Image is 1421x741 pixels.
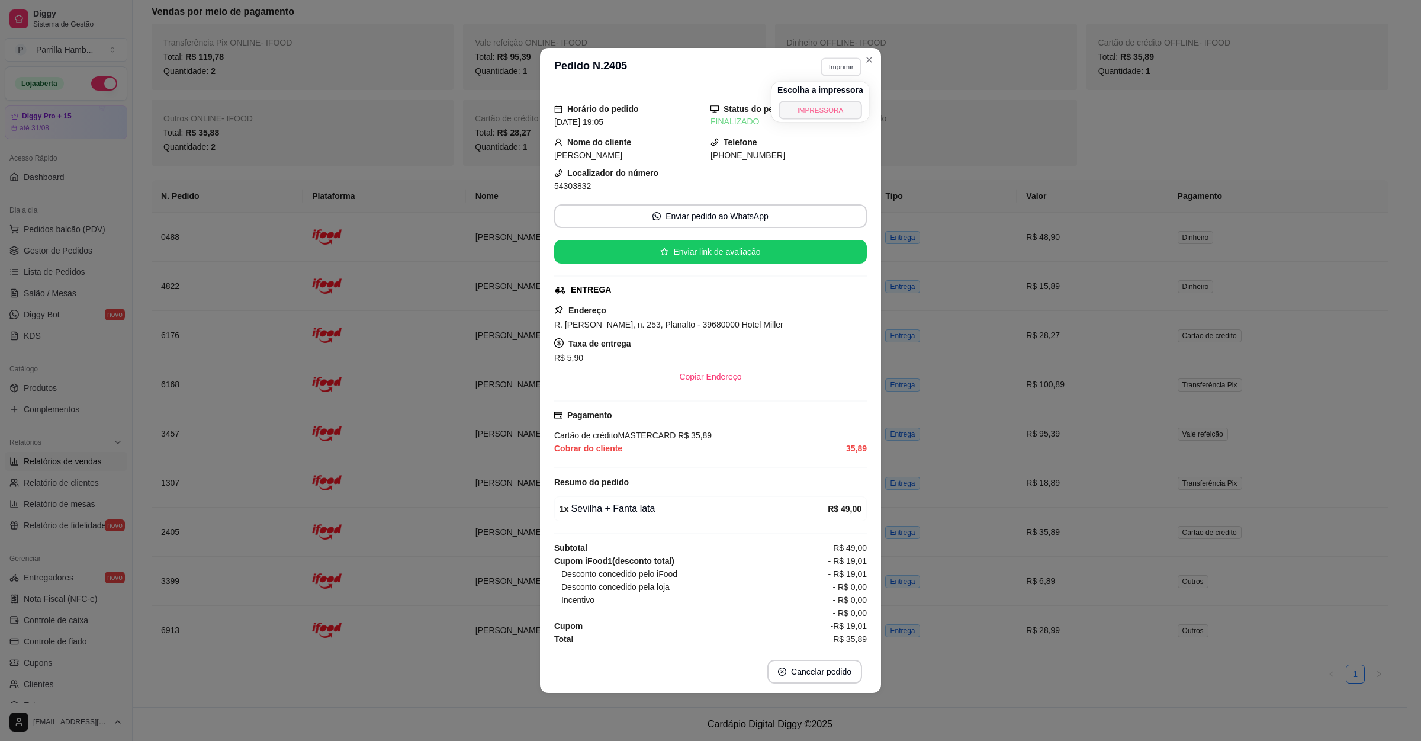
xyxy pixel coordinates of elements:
span: Cartão de crédito MASTERCARD [554,431,676,440]
span: R$ 49,00 [833,541,867,554]
button: Close [860,50,879,69]
strong: Subtotal [554,543,587,553]
span: desktop [710,105,719,113]
span: [DATE] 19:05 [554,117,603,127]
strong: Taxa de entrega [568,339,631,348]
strong: 1 x [560,504,569,514]
span: user [554,138,562,146]
strong: Status do pedido [724,104,791,114]
strong: Cupom [554,621,583,631]
strong: 35,89 [846,444,867,453]
span: dollar [554,338,564,348]
span: - R$ 0,00 [832,580,867,594]
span: [PERSON_NAME] [554,150,622,160]
span: - R$ 19,01 [828,554,867,567]
span: - R$ 0,00 [832,594,867,607]
span: - R$ 0,00 [832,607,867,620]
strong: Localizador do número [567,168,658,178]
div: ENTREGA [571,284,611,296]
button: whats-appEnviar pedido ao WhatsApp [554,204,867,228]
button: close-circleCancelar pedido [767,660,862,684]
h4: Escolha a impressora [777,84,863,96]
strong: Nome do cliente [567,137,631,147]
strong: Pagamento [567,410,612,420]
span: [PHONE_NUMBER] [710,150,785,160]
h3: Pedido N. 2405 [554,57,627,76]
button: Copiar Endereço [670,365,751,389]
strong: Telefone [724,137,757,147]
strong: Cupom iFood 1 (desconto total) [554,556,674,566]
span: pushpin [554,305,564,315]
span: -R$ 19,01 [831,620,867,633]
span: Cobrar do cliente [554,442,622,455]
strong: R$ 49,00 [828,504,861,514]
span: R$ 5,90 [554,353,583,363]
button: starEnviar link de avaliação [554,240,867,264]
button: Imprimir [821,57,861,76]
span: R. [PERSON_NAME], n. 253, Planalto - 39680000 Hotel Miller [554,320,783,329]
span: phone [554,169,562,177]
span: calendar [554,105,562,113]
span: Desconto concedido pelo iFood [561,567,677,580]
span: R$ 35,89 [676,431,712,440]
div: FINALIZADO [710,116,867,128]
span: - R$ 19,01 [828,567,867,580]
strong: Endereço [568,306,606,315]
button: IMPRESSORA [779,101,861,119]
span: whats-app [652,212,661,220]
span: phone [710,138,719,146]
span: 54303832 [554,181,591,191]
div: Sevilha + Fanta lata [560,502,828,516]
strong: Total [554,634,573,644]
span: R$ 35,89 [833,633,867,646]
strong: Horário do pedido [567,104,639,114]
span: Incentivo [561,594,594,607]
span: Desconto concedido pela loja [561,580,670,594]
span: star [660,248,668,256]
span: credit-card [554,411,562,419]
strong: Resumo do pedido [554,477,629,487]
span: close-circle [778,668,786,676]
